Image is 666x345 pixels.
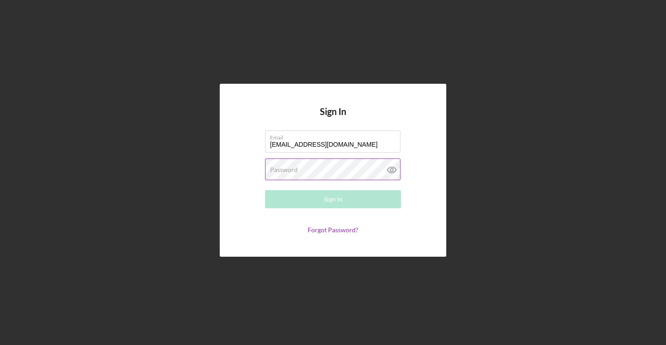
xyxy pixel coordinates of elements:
div: Sign In [324,190,343,208]
a: Forgot Password? [308,226,358,234]
button: Sign In [265,190,401,208]
h4: Sign In [320,106,346,130]
label: Password [270,166,298,173]
label: Email [270,131,401,141]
